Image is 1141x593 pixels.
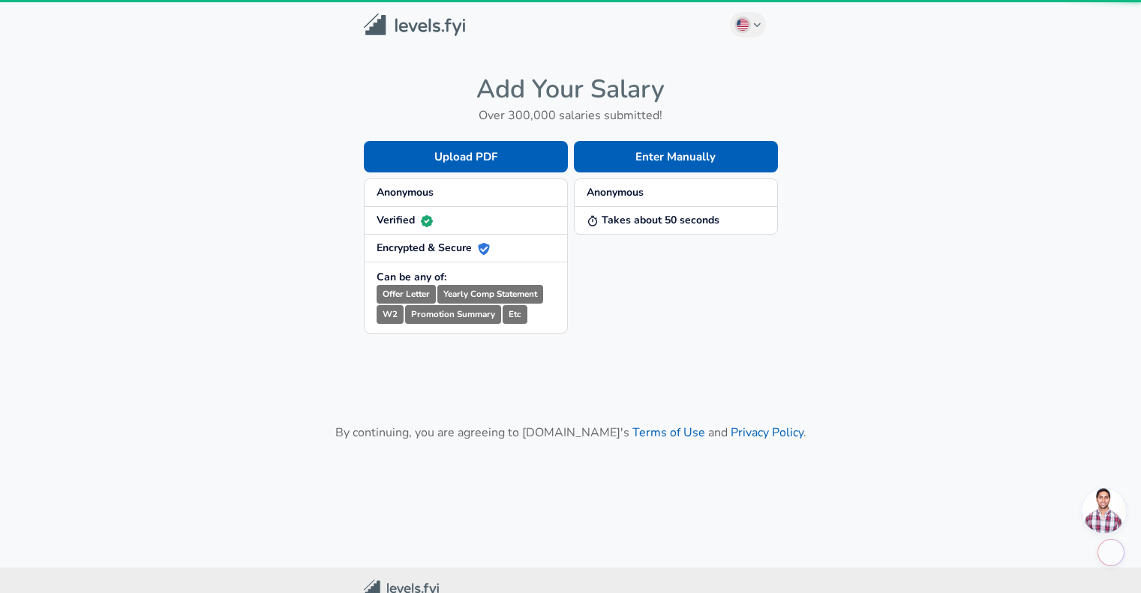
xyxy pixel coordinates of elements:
[587,185,644,199] strong: Anonymous
[364,141,568,172] button: Upload PDF
[737,19,749,31] img: English (US)
[377,305,404,324] small: W2
[437,285,543,304] small: Yearly Comp Statement
[364,105,778,126] h6: Over 300,000 salaries submitted!
[364,13,465,37] img: Levels.fyi
[632,424,705,441] a: Terms of Use
[364,73,778,105] h4: Add Your Salary
[405,305,501,324] small: Promotion Summary
[731,424,803,441] a: Privacy Policy
[574,141,778,172] button: Enter Manually
[377,241,490,255] strong: Encrypted & Secure
[730,12,766,37] button: English (US)
[377,270,446,284] strong: Can be any of:
[377,213,433,227] strong: Verified
[503,305,527,324] small: Etc
[377,185,434,199] strong: Anonymous
[377,285,436,304] small: Offer Letter
[587,213,719,227] strong: Takes about 50 seconds
[1082,488,1127,533] div: Open chat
